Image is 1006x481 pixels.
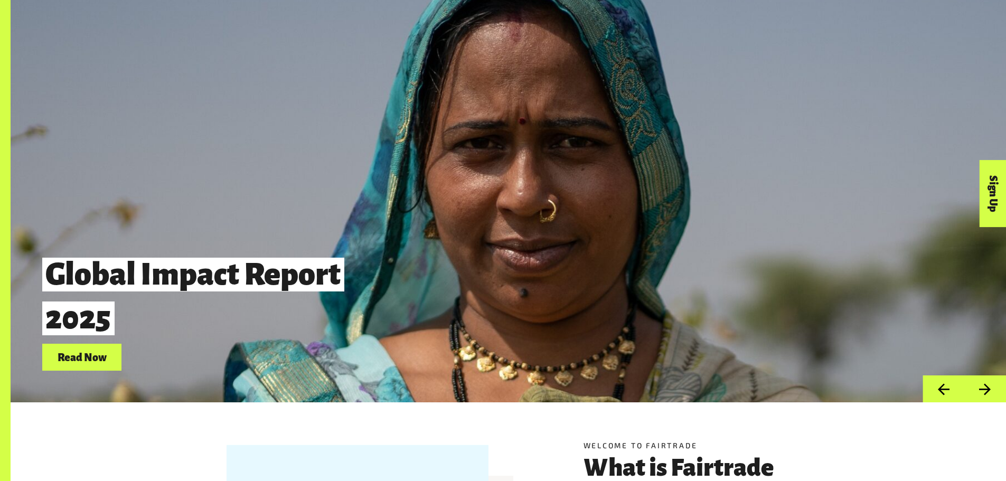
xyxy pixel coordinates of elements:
a: Read Now [42,344,121,371]
h5: Welcome to Fairtrade [584,440,791,451]
span: Global Impact Report 2025 [42,258,344,335]
button: Next [964,375,1006,402]
button: Previous [923,375,964,402]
